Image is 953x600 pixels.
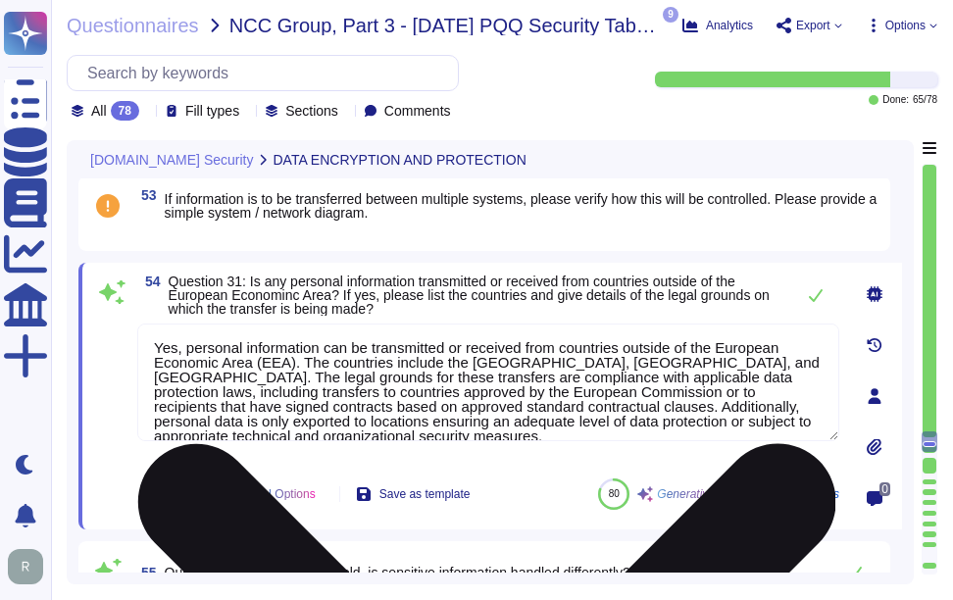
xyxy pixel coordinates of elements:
[67,16,199,35] span: Questionnaires
[8,549,43,584] img: user
[273,153,526,167] span: DATA ENCRYPTION AND PROTECTION
[384,104,451,118] span: Comments
[885,20,926,31] span: Options
[796,20,830,31] span: Export
[111,101,139,121] div: 78
[169,274,770,317] span: Question 31: Is any personal information transmitted or received from countries outside of the Eu...
[77,56,458,90] input: Search by keywords
[91,104,107,118] span: All
[133,566,157,579] span: 55
[133,188,157,202] span: 53
[882,95,909,105] span: Done:
[90,153,253,167] span: [DOMAIN_NAME] Security
[879,482,890,496] span: 0
[185,104,239,118] span: Fill types
[913,95,937,105] span: 65 / 78
[682,18,753,33] button: Analytics
[229,16,659,35] span: NCC Group, Part 3 - [DATE] PQQ Security Tab v2.2
[4,545,57,588] button: user
[137,324,839,441] textarea: Yes, personal information can be transmitted or received from countries outside of the European E...
[165,191,878,221] span: If information is to be transferred between multiple systems, please verify how this will be cont...
[706,20,753,31] span: Analytics
[285,104,338,118] span: Sections
[137,275,161,288] span: 54
[663,7,678,23] span: 9
[609,488,620,499] span: 80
